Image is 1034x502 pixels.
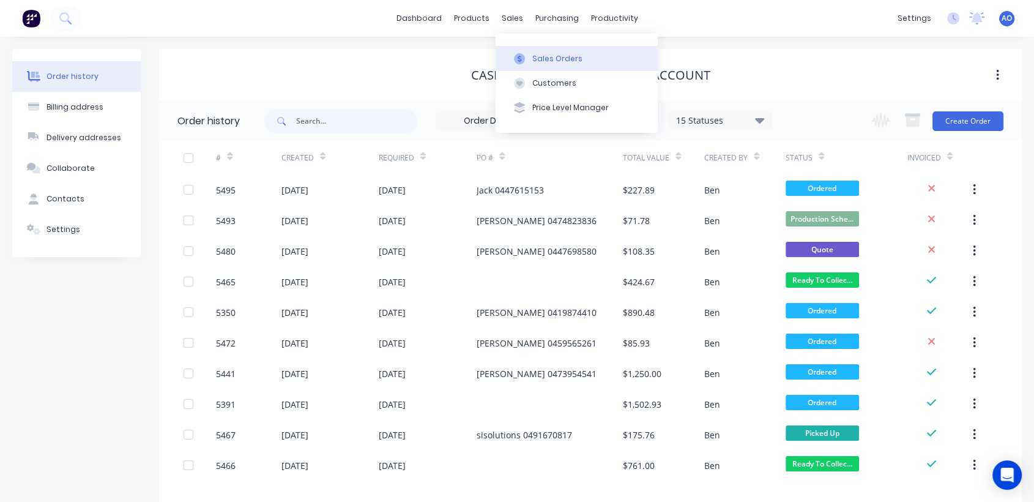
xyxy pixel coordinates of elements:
[786,364,859,380] span: Ordered
[477,214,597,227] div: [PERSON_NAME] 0474823836
[529,9,585,28] div: purchasing
[281,141,379,174] div: Created
[704,214,720,227] div: Ben
[496,9,529,28] div: sales
[786,395,859,410] span: Ordered
[704,184,720,197] div: Ben
[379,184,406,197] div: [DATE]
[281,275,308,288] div: [DATE]
[477,337,597,350] div: [PERSON_NAME] 0459565261
[704,429,720,441] div: Ben
[379,337,406,350] div: [DATE]
[704,245,720,258] div: Ben
[932,111,1003,131] button: Create Order
[281,245,308,258] div: [DATE]
[12,61,141,92] button: Order history
[390,9,448,28] a: dashboard
[704,306,720,319] div: Ben
[1002,13,1012,24] span: AO
[477,306,597,319] div: [PERSON_NAME] 0419874410
[216,306,236,319] div: 5350
[177,114,240,129] div: Order history
[623,275,655,288] div: $424.67
[12,122,141,153] button: Delivery addresses
[216,152,221,163] div: #
[891,9,937,28] div: settings
[704,398,720,411] div: Ben
[623,429,655,441] div: $175.76
[786,181,859,196] span: Ordered
[704,152,748,163] div: Created By
[379,245,406,258] div: [DATE]
[786,334,859,349] span: Ordered
[216,141,281,174] div: #
[623,214,650,227] div: $71.78
[379,275,406,288] div: [DATE]
[22,9,40,28] img: Factory
[46,132,121,143] div: Delivery addresses
[216,184,236,197] div: 5495
[477,367,597,380] div: [PERSON_NAME] 0473954541
[46,224,80,235] div: Settings
[379,152,414,163] div: Required
[12,92,141,122] button: Billing address
[216,398,236,411] div: 5391
[216,275,236,288] div: 5465
[532,53,582,64] div: Sales Orders
[704,337,720,350] div: Ben
[704,367,720,380] div: Ben
[786,303,859,318] span: Ordered
[281,214,308,227] div: [DATE]
[477,429,572,441] div: sisolutions 0491670817
[12,214,141,245] button: Settings
[786,272,859,288] span: Ready To Collec...
[379,459,406,472] div: [DATE]
[623,245,655,258] div: $108.35
[471,68,710,83] div: CASH SALE - [PERSON_NAME]'S ACCOUNT
[477,141,623,174] div: PO #
[907,141,972,174] div: Invoiced
[281,184,308,197] div: [DATE]
[379,306,406,319] div: [DATE]
[786,456,859,471] span: Ready To Collec...
[216,337,236,350] div: 5472
[46,193,84,204] div: Contacts
[477,245,597,258] div: [PERSON_NAME] 0447698580
[496,46,658,70] button: Sales Orders
[623,306,655,319] div: $890.48
[379,367,406,380] div: [DATE]
[532,78,576,89] div: Customers
[623,337,650,350] div: $85.93
[281,459,308,472] div: [DATE]
[12,153,141,184] button: Collaborate
[623,398,661,411] div: $1,502.93
[216,214,236,227] div: 5493
[296,109,417,133] input: Search...
[623,141,704,174] div: Total Value
[786,242,859,257] span: Quote
[585,9,644,28] div: productivity
[46,163,95,174] div: Collaborate
[623,152,669,163] div: Total Value
[669,114,772,127] div: 15 Statuses
[379,429,406,441] div: [DATE]
[786,211,859,227] span: Production Sche...
[623,367,661,380] div: $1,250.00
[786,425,859,441] span: Picked Up
[496,71,658,96] button: Customers
[12,184,141,214] button: Contacts
[281,337,308,350] div: [DATE]
[281,152,314,163] div: Created
[281,398,308,411] div: [DATE]
[496,96,658,120] button: Price Level Manager
[436,112,539,130] input: Order Date
[46,71,99,82] div: Order history
[379,214,406,227] div: [DATE]
[623,184,655,197] div: $227.89
[46,102,103,113] div: Billing address
[786,152,813,163] div: Status
[704,459,720,472] div: Ben
[281,367,308,380] div: [DATE]
[379,398,406,411] div: [DATE]
[379,141,477,174] div: Required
